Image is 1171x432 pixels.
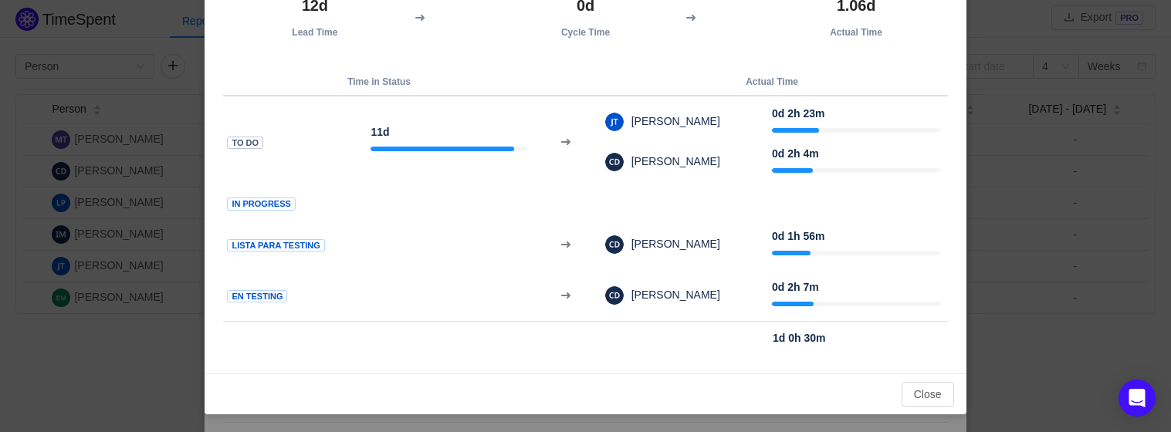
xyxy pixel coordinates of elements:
[624,238,720,250] span: [PERSON_NAME]
[624,115,720,127] span: [PERSON_NAME]
[223,69,534,96] th: Time in Status
[371,126,389,138] strong: 11d
[624,155,720,167] span: [PERSON_NAME]
[227,137,263,150] span: To Do
[1119,380,1156,417] div: Open Intercom Messenger
[227,239,324,252] span: Lista para Testing
[624,289,720,301] span: [PERSON_NAME]
[772,147,819,160] strong: 0d 2h 4m
[227,290,287,303] span: En Testing
[605,286,624,305] img: 018d009926690bec823bf2e490c511c0
[772,230,824,242] strong: 0d 1h 56m
[605,113,624,131] img: 180674d9c9671f85c13843591eb3bdd4
[227,197,295,211] span: In Progress
[605,235,624,254] img: 018d009926690bec823bf2e490c511c0
[902,382,954,407] button: Close
[773,332,825,344] strong: 1d 0h 30m
[605,153,624,171] img: 018d009926690bec823bf2e490c511c0
[772,107,824,120] strong: 0d 2h 23m
[597,69,948,96] th: Actual Time
[772,281,819,293] strong: 0d 2h 7m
